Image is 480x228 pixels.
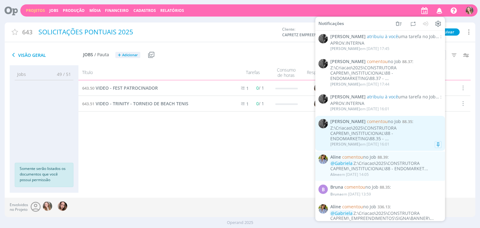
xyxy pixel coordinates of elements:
[330,172,369,177] div: em [DATE] 14:05
[330,191,342,196] span: Bruna
[256,85,264,91] span: / 1
[330,185,343,190] span: Bruna
[103,8,131,13] button: Financeiro
[367,33,398,39] span: atribuiu à você
[342,154,363,160] span: comentou
[82,100,188,107] a: 643.51VIDEO - TRINITY - TORNEIO DE BEACH TENIS
[466,7,473,14] img: G
[282,27,393,38] div: Cliente:
[318,21,344,26] span: Notificações
[330,47,389,51] div: em [DATE] 17:45
[246,85,249,91] span: 1
[330,126,442,141] div: Z:\Criacao\2025\CONSTRUTORA CAPREM\_INSTITUCIONAL\88 - ENDOMARKETING\88.35 - ...
[330,106,360,112] span: [PERSON_NAME]
[367,94,398,100] span: atribuiu à você
[330,94,366,100] span: [PERSON_NAME]
[43,201,52,211] img: G
[330,172,339,177] span: Aline
[402,58,412,64] span: 88.37
[22,27,32,37] span: 643
[330,204,341,210] span: Aline
[330,101,442,106] div: APROV.INTERNA
[20,166,68,183] p: Somente serão listados os documentos que você possui permissão
[318,204,328,214] img: A
[330,192,371,196] div: em [DATE] 13:59
[94,52,109,57] span: / Pauta
[96,85,158,91] span: VIDEO - FEST PATROCINADOR
[330,46,360,51] span: [PERSON_NAME]
[367,118,388,124] span: comentou
[36,25,279,39] div: SOLICITAÇÕES PONTUAIS 2025
[58,201,67,211] img: T
[330,211,442,221] div: Z:\Criacao\2025\CONSTRUTORA CAPREM\_EMPREENDIMENTOS\SIGNA\BANNER\...
[342,204,376,210] span: no Job
[271,67,302,78] div: Consumo de horas
[118,52,121,58] span: +
[318,185,328,194] div: B
[330,204,442,210] span: :
[302,67,336,78] div: Responsável
[377,154,387,160] span: 88.39
[82,101,94,107] span: 643.51
[318,119,328,128] img: P
[52,71,71,77] span: 49 / 51
[367,94,436,100] span: uma tarefa no Job
[330,107,389,111] div: em [DATE] 16:01
[17,71,26,77] span: Jobs
[158,8,186,13] button: Relatórios
[10,51,83,59] span: Visão Geral
[330,82,389,86] div: em [DATE] 17:44
[367,58,388,64] span: comentou
[330,34,442,39] span: :
[78,67,230,78] div: Título
[282,32,329,38] span: CAPRETZ EMPREENDIMENTOS IMOBILIARIOS LTDA
[83,52,93,57] span: Jobs
[330,81,360,87] span: [PERSON_NAME]
[380,184,390,190] span: 88.35
[330,161,442,171] div: Z:\Criacao\2025\CONSTRUTORA CAPREM\_INSTITUCIONAL\88 - ENDOMARKET...
[318,59,328,68] img: P
[367,33,436,39] span: uma tarefa no Job
[367,58,401,64] span: no Job
[432,28,460,36] button: Arquivar
[82,85,94,91] span: 643.50
[377,204,390,210] span: 336.13
[61,8,87,13] button: Produção
[132,8,158,13] button: Cadastros
[330,154,341,160] span: Aline
[331,160,352,166] span: @Gabriela
[330,34,366,39] span: [PERSON_NAME]
[465,5,474,16] button: G
[330,59,442,64] span: :
[115,52,140,58] button: +Adicionar
[330,185,442,190] span: :
[318,94,328,104] img: P
[330,65,442,81] div: Z:\Criacao\2025\CONSTRUTORA CAPREM\_INSTITUCIONAL\88 - ENDOMARKETING\88.37 - ...
[402,119,412,124] span: 88.35
[82,85,158,92] a: 643.50VIDEO - FEST PATROCINADOR
[49,8,58,13] a: Jobs
[96,101,188,107] span: VIDEO - TRINITY - TORNEIO DE BEACH TENIS
[230,67,271,78] div: Tarefas
[318,34,328,43] img: P
[314,83,324,93] img: G
[24,8,47,13] button: Projetos
[330,119,442,124] span: :
[160,8,184,13] a: Relatórios
[133,8,156,13] span: Cadastros
[256,101,264,107] span: / 1
[331,210,352,216] span: @Gabriela
[318,154,328,164] img: A
[47,8,60,13] button: Jobs
[256,85,259,91] span: 0
[330,94,442,100] span: :
[344,184,365,190] span: comentou
[344,184,378,190] span: no Job
[87,8,102,13] button: Mídia
[314,99,324,108] img: G
[256,101,259,107] span: 0
[342,204,363,210] span: comentou
[330,59,366,64] span: [PERSON_NAME]
[105,8,129,13] a: Financeiro
[330,141,360,147] span: [PERSON_NAME]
